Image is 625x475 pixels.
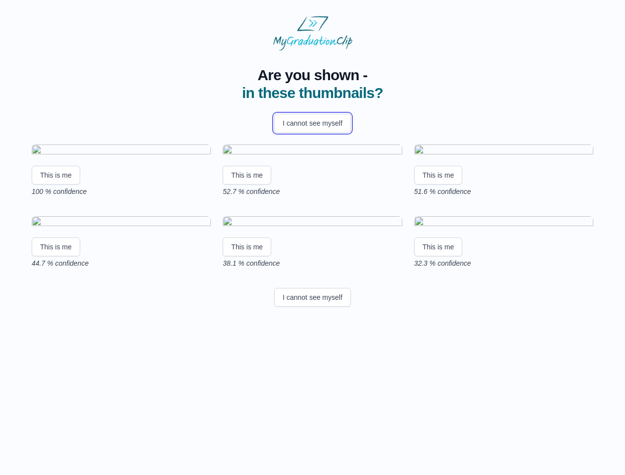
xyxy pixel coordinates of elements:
button: I cannot see myself [274,288,351,307]
button: This is me [223,237,271,256]
img: bcafc0c64f462b8462839f2f455d96dd886e859c.gif [32,144,211,158]
p: 38.1 % confidence [223,258,402,268]
button: This is me [32,237,80,256]
p: 44.7 % confidence [32,258,211,268]
button: This is me [223,166,271,185]
img: b71649bb204f0e50bbb65b6d9a7ac7b37d293175.gif [32,216,211,230]
p: 52.7 % confidence [223,187,402,196]
span: Are you shown - [242,66,383,84]
button: This is me [32,166,80,185]
p: 100 % confidence [32,187,211,196]
span: in these thumbnails? [242,85,383,101]
button: I cannot see myself [274,114,351,133]
img: MyGraduationClip [273,16,352,50]
img: 044ff6ab0a3b2175b0c145b235f6e23e28d641c2.gif [414,216,593,230]
img: 9825119f57e815b59cd64727444993e34f620312.gif [414,144,593,158]
img: a77205263ea2ca230222926232c8675be709e70b.gif [223,144,402,158]
button: This is me [414,237,463,256]
img: 6e380657ca40930ed094a15318aa5ab25fbd496e.gif [223,216,402,230]
p: 51.6 % confidence [414,187,593,196]
p: 32.3 % confidence [414,258,593,268]
button: This is me [414,166,463,185]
